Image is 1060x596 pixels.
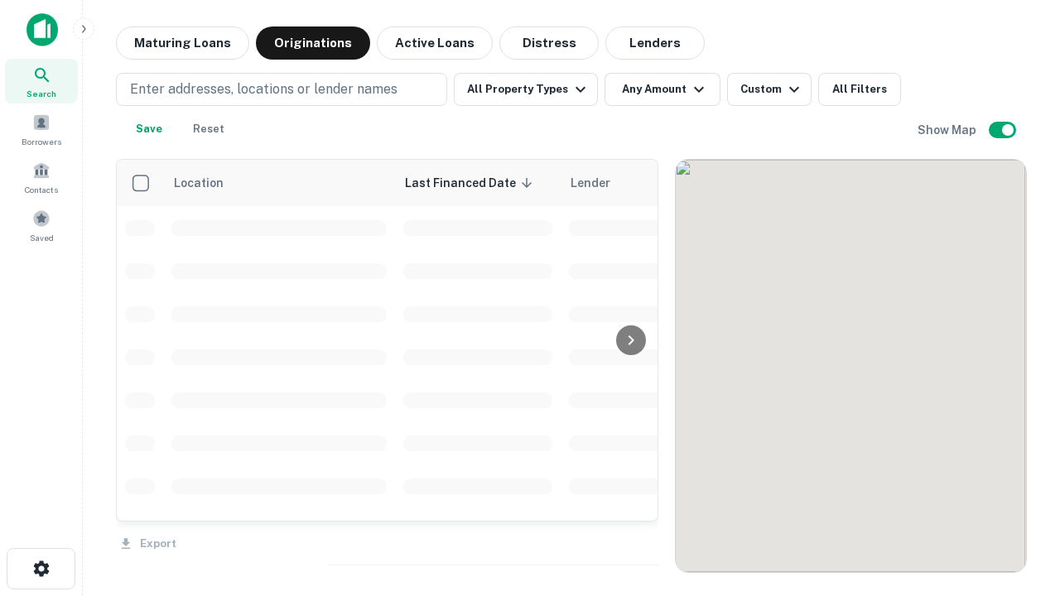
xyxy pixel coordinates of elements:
img: capitalize-icon.png [26,13,58,46]
span: Borrowers [22,135,61,148]
button: Save your search to get updates of matches that match your search criteria. [123,113,176,146]
a: Borrowers [5,107,78,151]
a: Search [5,59,78,103]
button: Lenders [605,26,705,60]
span: Lender [571,173,610,193]
button: Enter addresses, locations or lender names [116,73,447,106]
span: Last Financed Date [405,173,537,193]
button: All Property Types [454,73,598,106]
span: Location [173,173,245,193]
span: Contacts [25,183,58,196]
th: Last Financed Date [395,160,561,206]
h6: Show Map [918,121,979,139]
button: Any Amount [605,73,720,106]
button: Distress [499,26,599,60]
span: Search [26,87,56,100]
a: Contacts [5,155,78,199]
th: Lender [561,160,826,206]
p: Enter addresses, locations or lender names [130,79,397,99]
button: Maturing Loans [116,26,249,60]
a: Saved [5,203,78,248]
button: Reset [182,113,235,146]
button: Originations [256,26,370,60]
div: 0 0 [676,160,1026,572]
div: Custom [740,79,804,99]
th: Location [163,160,395,206]
span: Saved [30,231,54,244]
button: Custom [727,73,812,106]
iframe: Chat Widget [977,411,1060,490]
button: All Filters [818,73,901,106]
button: Active Loans [377,26,493,60]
